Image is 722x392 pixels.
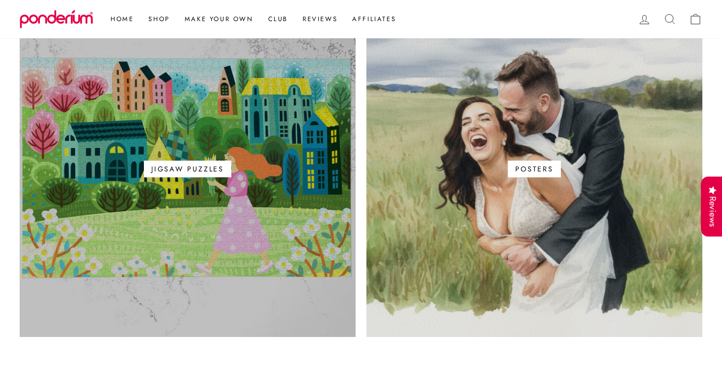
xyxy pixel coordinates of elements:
a: Jigsaw Puzzles [20,1,356,337]
a: Reviews [295,10,345,28]
span: Posters [508,161,561,177]
a: Posters [366,1,702,337]
div: Reviews [701,176,722,237]
a: Shop [141,10,177,28]
a: Affiliates [345,10,403,28]
a: Home [103,10,141,28]
ul: Primary [98,10,403,28]
a: Club [261,10,295,28]
span: Jigsaw Puzzles [144,161,231,177]
a: Make Your Own [177,10,261,28]
img: Ponderium [20,10,93,28]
